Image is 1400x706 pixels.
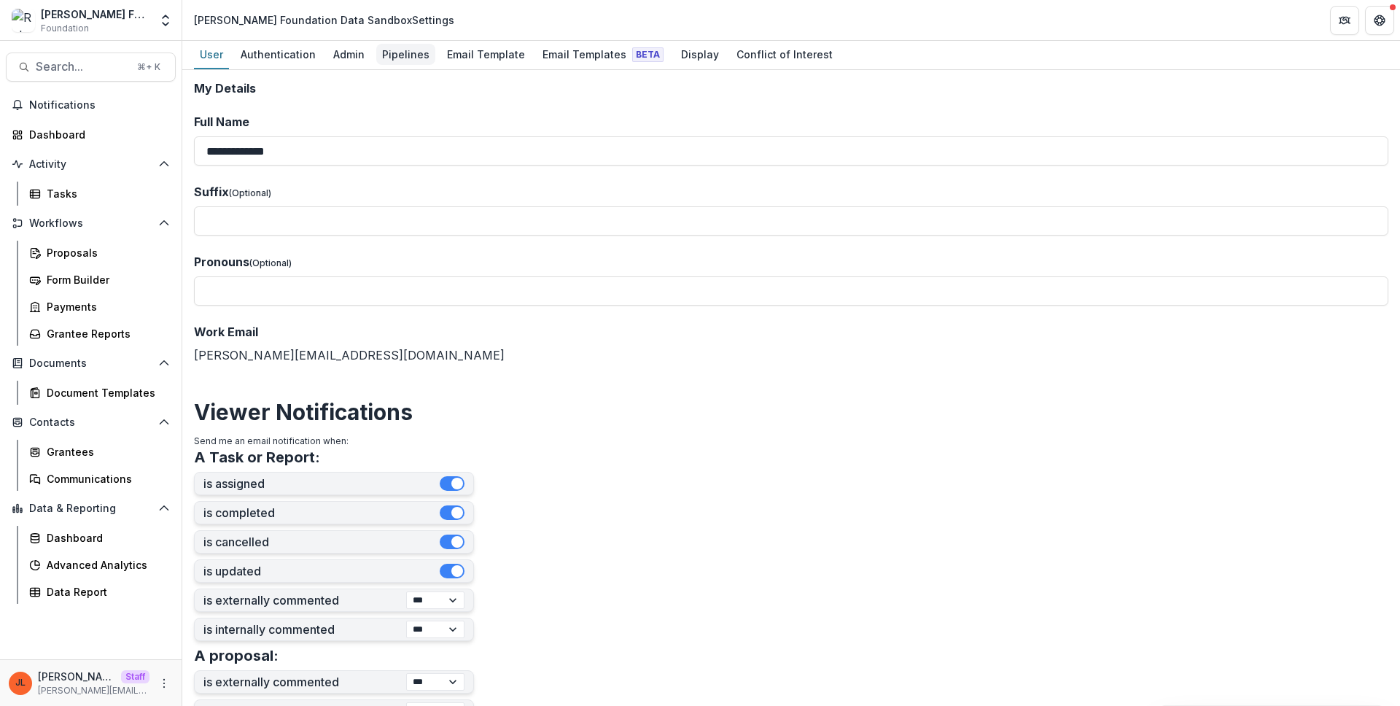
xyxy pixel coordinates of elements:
a: Dashboard [23,526,176,550]
div: Display [675,44,725,65]
div: [PERSON_NAME] Foundation Data Sandbox Settings [194,12,454,28]
a: Email Template [441,41,531,69]
div: Pipelines [376,44,435,65]
span: Search... [36,60,128,74]
a: Document Templates [23,381,176,405]
p: [PERSON_NAME] [38,669,115,684]
div: Email Template [441,44,531,65]
button: Get Help [1365,6,1394,35]
a: Communications [23,467,176,491]
a: Form Builder [23,268,176,292]
span: Pronouns [194,255,249,269]
a: Payments [23,295,176,319]
a: Dashboard [6,123,176,147]
div: Tasks [47,186,164,201]
div: Proposals [47,245,164,260]
a: Pipelines [376,41,435,69]
nav: breadcrumb [188,9,460,31]
span: Contacts [29,416,152,429]
div: [PERSON_NAME] Foundation Data Sandbox [41,7,149,22]
button: Open Activity [6,152,176,176]
label: is updated [203,565,440,578]
label: is completed [203,506,440,520]
div: Conflict of Interest [731,44,839,65]
span: Send me an email notification when: [194,435,349,446]
span: (Optional) [229,187,271,198]
a: Grantee Reports [23,322,176,346]
span: (Optional) [249,257,292,268]
label: is internally commented [203,623,406,637]
label: is externally commented [203,675,406,689]
h3: A proposal: [194,647,279,664]
a: User [194,41,229,69]
a: Display [675,41,725,69]
div: ⌘ + K [134,59,163,75]
div: Jeanne Locker [15,678,26,688]
p: [PERSON_NAME][EMAIL_ADDRESS][DOMAIN_NAME] [38,684,149,697]
button: More [155,675,173,692]
span: Workflows [29,217,152,230]
a: Proposals [23,241,176,265]
a: Email Templates Beta [537,41,669,69]
h3: A Task or Report: [194,449,320,466]
button: Open Documents [6,352,176,375]
div: Advanced Analytics [47,557,164,573]
span: Documents [29,357,152,370]
button: Notifications [6,93,176,117]
div: Dashboard [29,127,164,142]
span: Activity [29,158,152,171]
div: Admin [327,44,370,65]
span: Suffix [194,185,229,199]
a: Conflict of Interest [731,41,839,69]
div: Email Templates [537,44,669,65]
div: [PERSON_NAME][EMAIL_ADDRESS][DOMAIN_NAME] [194,323,1388,364]
button: Open entity switcher [155,6,176,35]
img: Robert W Plaster Foundation Data Sandbox [12,9,35,32]
h2: Viewer Notifications [194,399,1388,425]
a: Advanced Analytics [23,553,176,577]
div: Document Templates [47,385,164,400]
a: Grantees [23,440,176,464]
button: Search... [6,53,176,82]
label: is assigned [203,477,440,491]
div: Payments [47,299,164,314]
a: Tasks [23,182,176,206]
div: Authentication [235,44,322,65]
div: Grantee Reports [47,326,164,341]
a: Authentication [235,41,322,69]
div: Form Builder [47,272,164,287]
button: Partners [1330,6,1359,35]
a: Data Report [23,580,176,604]
span: Work Email [194,325,258,339]
span: Data & Reporting [29,503,152,515]
div: User [194,44,229,65]
span: Beta [632,47,664,62]
h2: My Details [194,82,1388,96]
button: Open Contacts [6,411,176,434]
button: Open Workflows [6,212,176,235]
div: Dashboard [47,530,164,546]
span: Full Name [194,115,249,129]
button: Open Data & Reporting [6,497,176,520]
p: Staff [121,670,149,683]
div: Grantees [47,444,164,459]
span: Notifications [29,99,170,112]
label: is externally commented [203,594,406,608]
a: Admin [327,41,370,69]
div: Communications [47,471,164,486]
div: Data Report [47,584,164,600]
span: Foundation [41,22,89,35]
label: is cancelled [203,535,440,549]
